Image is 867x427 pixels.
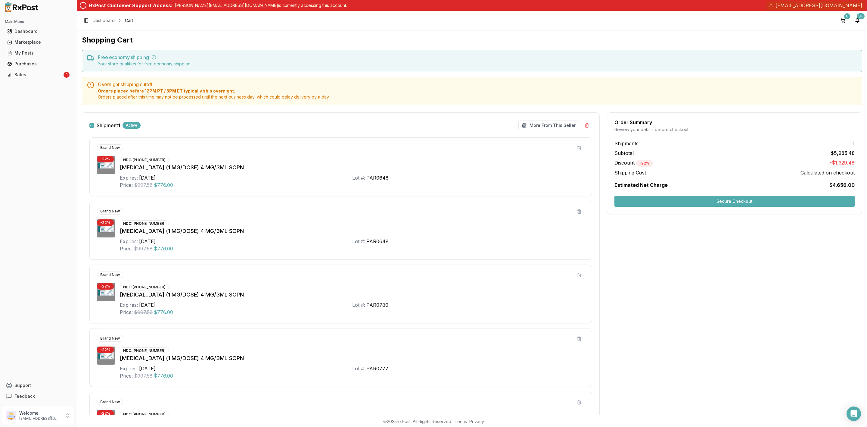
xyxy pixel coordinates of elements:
[614,182,668,188] span: Estimated Net Charge
[775,2,862,9] span: [EMAIL_ADDRESS][DOMAIN_NAME]
[614,120,855,125] div: Order Summary
[139,238,156,245] div: [DATE]
[614,149,634,157] span: Subtotal
[97,335,123,342] div: Brand New
[5,48,72,58] a: My Posts
[125,17,133,24] span: Cart
[120,365,138,372] div: Expires:
[614,196,855,207] button: Secure Checkout
[120,309,133,316] div: Price:
[518,121,579,130] button: More From This Seller
[120,238,138,245] div: Expires:
[614,140,639,147] span: Shipments
[366,365,388,372] div: PAR0777
[2,27,74,36] button: Dashboard
[5,37,72,48] a: Marketplace
[614,169,646,176] span: Shipping Cost
[831,149,855,157] span: $5,985.48
[352,238,365,245] div: Lot #:
[352,365,365,372] div: Lot #:
[97,144,123,151] div: Brand New
[64,72,70,78] div: 1
[857,13,865,19] div: 9+
[120,181,133,189] div: Price:
[134,245,153,252] span: $997.58
[120,284,169,290] div: NDC: [PHONE_NUMBER]
[98,88,857,94] span: Orders placed before 12PM PT / 3PM ET typically ship overnight.
[97,219,114,226] div: - 22 %
[2,391,74,402] button: Feedback
[366,301,388,309] div: PAR0780
[2,48,74,58] button: My Posts
[175,2,347,8] p: [PERSON_NAME][EMAIL_ADDRESS][DOMAIN_NAME] is currently accessing this account.
[455,419,467,424] a: Terms
[97,410,114,417] div: - 22 %
[93,17,115,24] a: Dashboard
[2,70,74,80] button: Sales1
[5,26,72,37] a: Dashboard
[120,347,169,354] div: NDC: [PHONE_NUMBER]
[120,301,138,309] div: Expires:
[97,156,115,174] img: Ozempic (1 MG/DOSE) 4 MG/3ML SOPN
[97,347,114,353] div: - 22 %
[120,163,585,172] div: [MEDICAL_DATA] (1 MG/DOSE) 4 MG/3ML SOPN
[830,159,855,167] span: -$1,329.48
[800,169,855,176] span: Calculated on checkout
[97,283,115,301] img: Ozempic (1 MG/DOSE) 4 MG/3ML SOPN
[847,407,861,421] div: Open Intercom Messenger
[844,13,850,19] div: 6
[352,174,365,181] div: Lot #:
[139,365,156,372] div: [DATE]
[366,238,389,245] div: PAR0648
[2,2,41,12] img: RxPost Logo
[120,354,585,363] div: [MEDICAL_DATA] (1 MG/DOSE) 4 MG/3ML SOPN
[139,174,156,181] div: [DATE]
[134,372,153,379] span: $997.58
[98,61,857,67] div: Your store qualifies for free economy shipping!
[98,94,857,100] span: Orders placed after this time may not be processed until the next business day, which could delay...
[97,156,114,162] div: - 22 %
[14,393,35,399] span: Feedback
[469,419,484,424] a: Privacy
[154,309,173,316] span: $776.00
[838,16,848,25] button: 6
[614,127,855,133] div: Review your details before checkout
[120,174,138,181] div: Expires:
[636,160,653,167] div: - 22 %
[120,227,585,235] div: [MEDICAL_DATA] (1 MG/DOSE) 4 MG/3ML SOPN
[120,411,169,418] div: NDC: [PHONE_NUMBER]
[120,290,585,299] div: [MEDICAL_DATA] (1 MG/DOSE) 4 MG/3ML SOPN
[120,220,169,227] div: NDC: [PHONE_NUMBER]
[7,50,70,56] div: My Posts
[120,157,169,163] div: NDC: [PHONE_NUMBER]
[5,58,72,69] a: Purchases
[97,219,115,237] img: Ozempic (1 MG/DOSE) 4 MG/3ML SOPN
[7,61,70,67] div: Purchases
[5,69,72,80] a: Sales1
[366,174,389,181] div: PAR0648
[97,123,120,128] label: Shipment 1
[93,17,133,24] nav: breadcrumb
[154,372,173,379] span: $776.00
[134,309,153,316] span: $997.58
[120,245,133,252] div: Price:
[98,55,857,60] h5: Free economy shipping
[2,37,74,47] button: Marketplace
[154,181,173,189] span: $776.00
[2,380,74,391] button: Support
[97,399,123,405] div: Brand New
[7,28,70,34] div: Dashboard
[134,181,153,189] span: $997.58
[352,301,365,309] div: Lot #:
[2,59,74,69] button: Purchases
[19,416,61,421] p: [EMAIL_ADDRESS][DOMAIN_NAME]
[7,39,70,45] div: Marketplace
[123,122,141,129] div: Active
[853,16,862,25] button: 9+
[89,2,172,9] div: RxPost Customer Support Access:
[97,347,115,365] img: Ozempic (1 MG/DOSE) 4 MG/3ML SOPN
[19,410,61,416] p: Welcome
[7,72,62,78] div: Sales
[853,140,855,147] span: 1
